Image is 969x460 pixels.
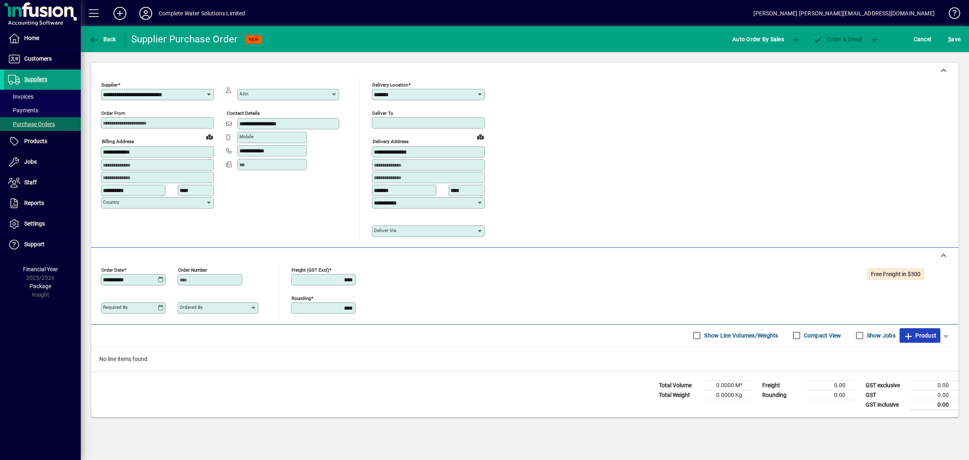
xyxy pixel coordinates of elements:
mat-label: Deliver via [374,228,396,233]
span: ave [948,33,961,46]
button: Product [900,328,940,343]
div: [PERSON_NAME] [PERSON_NAME][EMAIL_ADDRESS][DOMAIN_NAME] [753,7,935,20]
a: View on map [203,130,216,143]
label: Show Line Volumes/Weights [703,331,778,340]
span: Cancel [914,33,931,46]
td: 0.0000 Kg [703,390,752,400]
button: Save [946,32,963,46]
div: Supplier Purchase Order [131,33,238,46]
span: NEW [249,37,259,42]
td: Total Weight [655,390,703,400]
button: Profile [133,6,159,21]
span: Jobs [24,158,37,165]
mat-label: Order date [101,267,124,272]
mat-label: Mobile [239,134,254,139]
a: Knowledge Base [943,2,959,28]
td: 0.0000 M³ [703,380,752,390]
td: 0.00 [910,390,959,400]
a: Invoices [4,90,81,103]
span: Customers [24,55,52,62]
span: S [948,36,951,42]
button: Back [87,32,118,46]
mat-label: Delivery Location [372,82,408,88]
span: Settings [24,220,45,227]
button: Auto Order By Sales [728,32,788,46]
a: Customers [4,49,81,69]
a: Reports [4,193,81,213]
a: Settings [4,214,81,234]
td: 0.00 [910,380,959,390]
span: Back [89,36,116,42]
span: Staff [24,179,37,186]
span: Support [24,241,44,247]
button: Cancel [912,32,933,46]
mat-label: Rounding [292,295,311,301]
a: Purchase Orders [4,117,81,131]
span: Invoices [8,93,34,100]
a: Support [4,234,81,255]
td: 0.00 [910,400,959,410]
td: Freight [758,380,807,390]
span: Purchase Orders [8,121,55,127]
a: Staff [4,173,81,193]
mat-label: Ordered by [180,304,203,310]
a: Jobs [4,152,81,172]
mat-label: Country [103,199,119,205]
span: Package [29,283,51,289]
span: Free Freight in $300 [871,271,921,277]
a: Home [4,28,81,49]
label: Compact View [802,331,841,340]
a: Products [4,131,81,152]
mat-label: Order from [101,110,125,116]
span: Suppliers [24,76,47,82]
span: Home [24,35,39,41]
a: View on map [474,130,487,143]
td: GST [862,390,910,400]
td: Rounding [758,390,807,400]
mat-label: Required by [103,304,128,310]
mat-label: Attn [239,91,248,97]
div: No line items found [91,347,959,371]
label: Show Jobs [865,331,896,340]
mat-label: Deliver To [372,110,393,116]
span: Reports [24,200,44,206]
button: Add [107,6,133,21]
span: Financial Year [23,266,58,272]
mat-label: Order number [178,267,207,272]
span: Order & Email [813,36,862,42]
td: Total Volume [655,380,703,390]
button: Order & Email [809,32,866,46]
span: Product [904,329,936,342]
mat-label: Supplier [101,82,118,88]
td: 0.00 [807,390,855,400]
div: Complete Water Solutions Limited [159,7,245,20]
td: GST inclusive [862,400,910,410]
span: Auto Order By Sales [732,33,784,46]
mat-label: Freight (GST excl) [292,267,329,272]
td: 0.00 [807,380,855,390]
td: GST exclusive [862,380,910,390]
app-page-header-button: Back [81,32,125,46]
a: Payments [4,103,81,117]
span: Payments [8,107,38,114]
span: Products [24,138,47,144]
